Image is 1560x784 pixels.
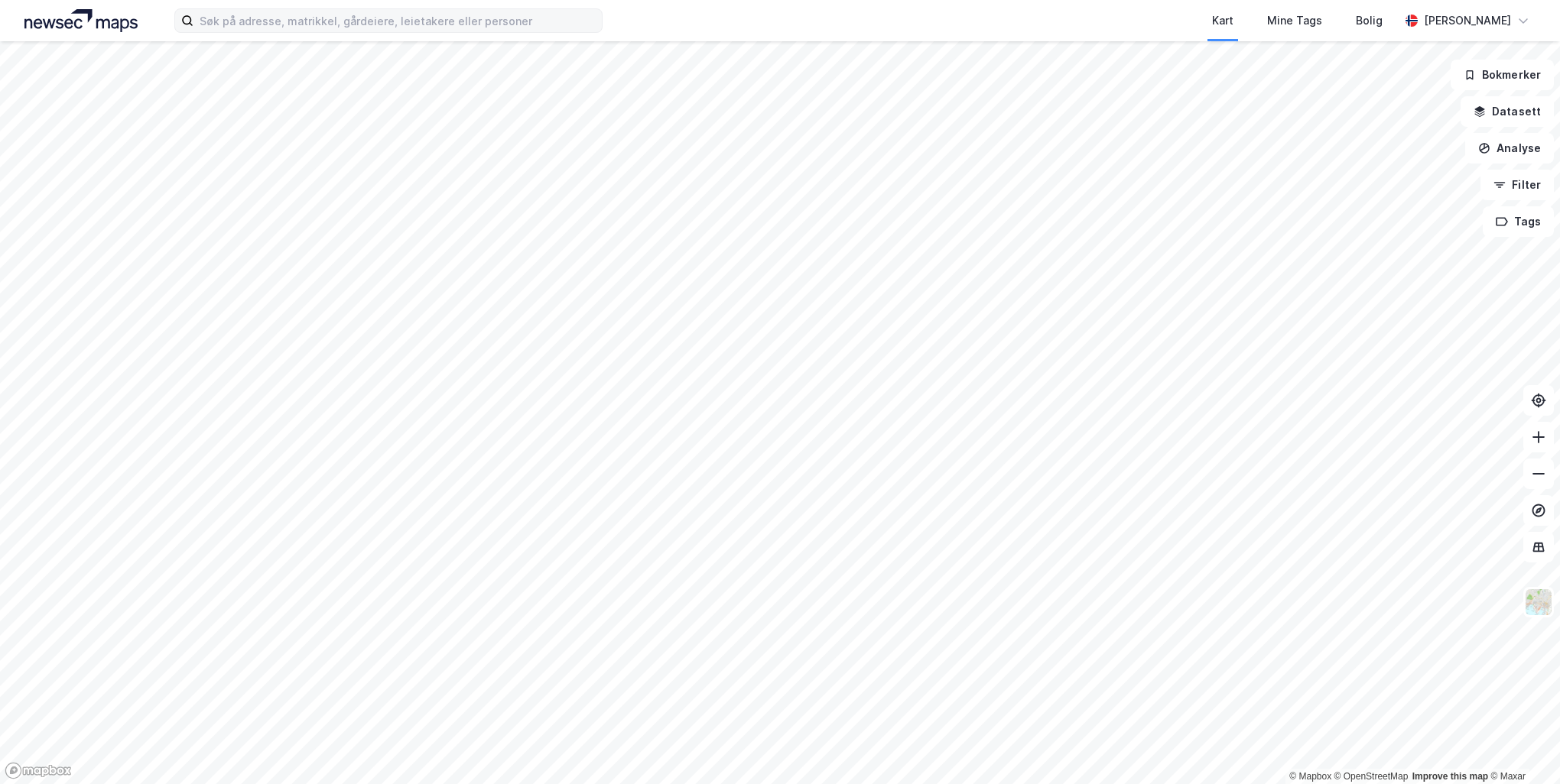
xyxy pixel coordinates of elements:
img: logo.a4113a55bc3d86da70a041830d287a7e.svg [24,9,138,32]
iframe: Chat Widget [1484,711,1560,784]
div: Kontrollprogram for chat [1484,711,1560,784]
div: [PERSON_NAME] [1424,11,1511,30]
div: Bolig [1356,11,1383,30]
div: Kart [1212,11,1233,30]
input: Søk på adresse, matrikkel, gårdeiere, leietakere eller personer [193,9,602,32]
div: Mine Tags [1267,11,1322,30]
